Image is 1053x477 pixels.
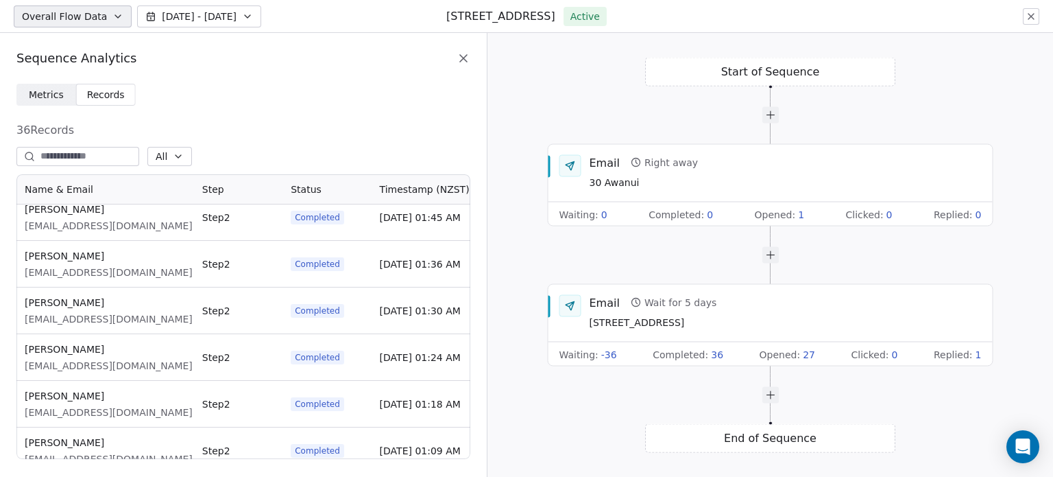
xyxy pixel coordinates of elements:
span: Timestamp (NZST) [380,183,470,196]
div: End of Sequence [645,424,895,453]
div: grid [16,205,470,459]
span: 0 [892,347,898,361]
span: [PERSON_NAME] [25,296,193,310]
span: [DATE] - [DATE] [162,10,237,23]
span: Opened : [760,347,801,361]
span: 0 [601,207,607,221]
h1: [STREET_ADDRESS] [446,9,555,24]
span: Clicked : [846,207,884,221]
span: 1 [976,347,982,361]
span: Replied : [934,207,973,221]
span: [DATE] 01:18 AM [380,397,461,411]
span: Completed [295,352,340,363]
span: Step 2 [202,257,230,271]
span: All [156,150,167,164]
span: Step 2 [202,211,230,224]
span: [DATE] 01:36 AM [380,257,461,271]
span: Name & Email [25,183,93,196]
span: [PERSON_NAME] [25,342,193,356]
span: Step [202,183,224,196]
span: Waiting : [559,347,598,361]
span: [DATE] 01:24 AM [380,351,461,364]
div: EmailWait for 5 days[STREET_ADDRESS]Waiting:-36Completed:36Opened:27Clicked:0Replied:1 [548,284,993,367]
span: [DATE] 01:45 AM [380,211,461,224]
span: 36 [711,347,723,361]
div: Email [590,294,620,310]
span: Completed [295,305,340,316]
button: Overall Flow Data [14,5,132,27]
span: Replied : [934,347,973,361]
span: Overall Flow Data [22,10,107,23]
div: Email [590,154,620,170]
span: [PERSON_NAME] [25,249,193,263]
span: [EMAIL_ADDRESS][DOMAIN_NAME] [25,406,193,419]
button: [DATE] - [DATE] [137,5,261,27]
span: 1 [798,207,804,221]
span: [EMAIL_ADDRESS][DOMAIN_NAME] [25,452,193,466]
span: [PERSON_NAME] [25,436,193,450]
span: Status [291,183,322,196]
span: [EMAIL_ADDRESS][DOMAIN_NAME] [25,219,193,233]
span: [EMAIL_ADDRESS][DOMAIN_NAME] [25,359,193,373]
span: Waiting : [559,207,598,221]
span: -36 [601,347,617,361]
span: Opened : [755,207,796,221]
span: Completed [295,259,340,270]
span: 30 Awanui [590,175,699,190]
span: Step 2 [202,397,230,411]
span: Step 2 [202,351,230,364]
span: Completed : [653,347,708,361]
span: Clicked : [851,347,888,361]
span: 0 [976,207,982,221]
span: Step 2 [202,444,230,458]
span: [EMAIL_ADDRESS][DOMAIN_NAME] [25,266,193,279]
span: Active [570,10,600,23]
span: [EMAIL_ADDRESS][DOMAIN_NAME] [25,312,193,326]
span: Completed [295,212,340,223]
span: 0 [886,207,893,221]
span: 0 [707,207,713,221]
span: Completed : [649,207,704,221]
span: Metrics [29,88,64,102]
div: EmailRight away30 AwanuiWaiting:0Completed:0Opened:1Clicked:0Replied:0 [548,144,993,226]
span: Completed [295,399,340,410]
span: Completed [295,445,340,456]
span: 36 Records [16,124,74,137]
span: [DATE] 01:30 AM [380,304,461,318]
span: Sequence Analytics [16,49,136,67]
span: 27 [803,347,815,361]
span: [PERSON_NAME] [25,389,193,403]
span: [STREET_ADDRESS] [590,315,717,330]
span: [PERSON_NAME] [25,202,193,216]
span: Step 2 [202,304,230,318]
div: Open Intercom Messenger [1006,430,1039,463]
span: [DATE] 01:09 AM [380,444,461,458]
